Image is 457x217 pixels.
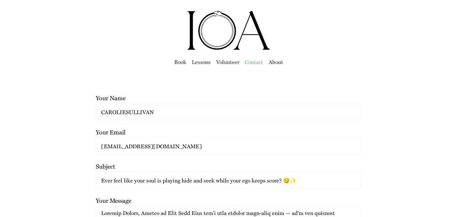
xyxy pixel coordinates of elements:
[216,57,239,67] a: Vol­un­teer
[186,10,271,51] img: Institute of Awakening
[96,137,361,154] input: Your Email
[174,57,186,67] a: Book
[192,57,211,67] a: Lessons
[96,172,361,189] input: Subject
[269,57,283,67] a: About
[25,51,431,72] nav: Main
[245,57,263,67] a: Con­tact
[96,93,361,115] label: Your Name
[96,128,361,149] label: Your Email
[96,103,361,120] input: Your Name
[186,9,271,18] a: ioa-logo
[96,162,361,183] label: Subject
